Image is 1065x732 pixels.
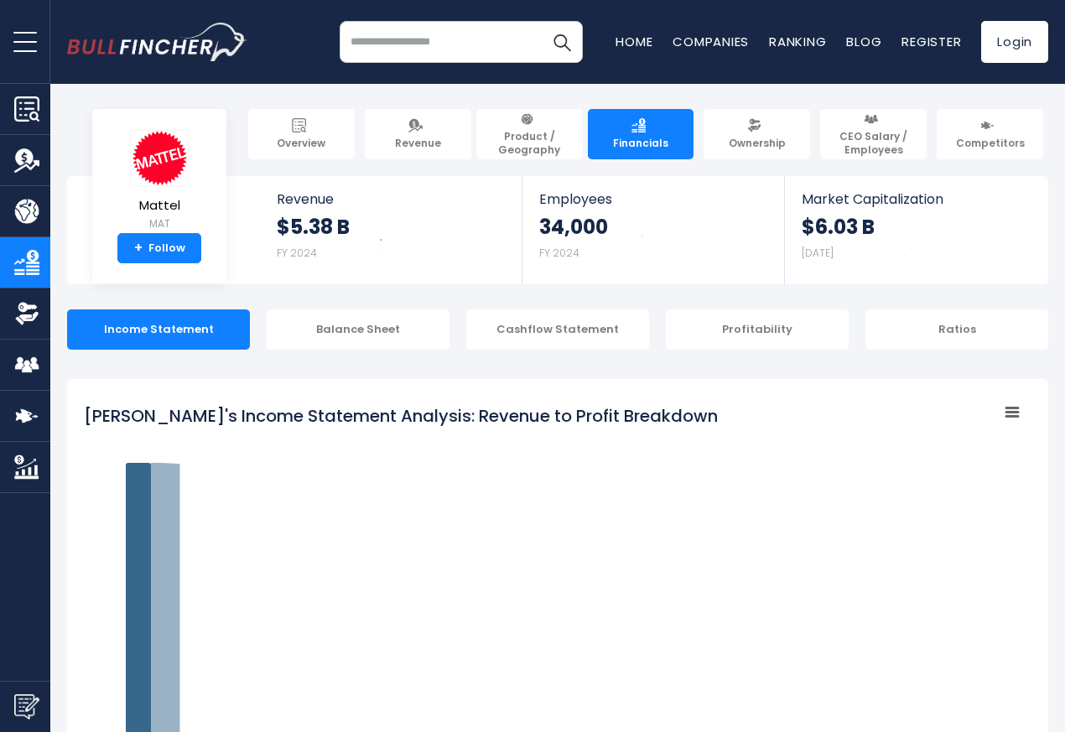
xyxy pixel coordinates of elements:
[117,233,201,263] a: +Follow
[67,23,247,61] img: bullfincher logo
[956,137,1025,150] span: Competitors
[129,129,190,234] a: Mattel MAT
[865,309,1048,350] div: Ratios
[729,137,786,150] span: Ownership
[704,109,810,159] a: Ownership
[466,309,649,350] div: Cashflow Statement
[134,241,143,256] strong: +
[539,214,608,240] strong: 34,000
[130,216,189,231] small: MAT
[588,109,694,159] a: Financials
[539,191,766,207] span: Employees
[901,33,961,50] a: Register
[277,246,317,260] small: FY 2024
[248,109,355,159] a: Overview
[802,246,834,260] small: [DATE]
[981,21,1048,63] a: Login
[539,246,579,260] small: FY 2024
[828,130,919,156] span: CEO Salary / Employees
[802,214,875,240] strong: $6.03 B
[846,33,881,50] a: Blog
[673,33,749,50] a: Companies
[769,33,826,50] a: Ranking
[67,23,247,61] a: Go to homepage
[522,176,783,284] a: Employees 34,000 FY 2024
[395,137,441,150] span: Revenue
[267,309,449,350] div: Balance Sheet
[84,404,718,428] tspan: [PERSON_NAME]'s Income Statement Analysis: Revenue to Profit Breakdown
[484,130,575,156] span: Product / Geography
[541,21,583,63] button: Search
[616,33,652,50] a: Home
[365,109,471,159] a: Revenue
[666,309,849,350] div: Profitability
[785,176,1047,284] a: Market Capitalization $6.03 B [DATE]
[130,199,189,213] span: Mattel
[476,109,583,159] a: Product / Geography
[67,309,250,350] div: Income Statement
[277,191,506,207] span: Revenue
[820,109,927,159] a: CEO Salary / Employees
[14,301,39,326] img: Ownership
[260,176,522,284] a: Revenue $5.38 B FY 2024
[802,191,1030,207] span: Market Capitalization
[937,109,1043,159] a: Competitors
[613,137,668,150] span: Financials
[277,214,350,240] strong: $5.38 B
[277,137,325,150] span: Overview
